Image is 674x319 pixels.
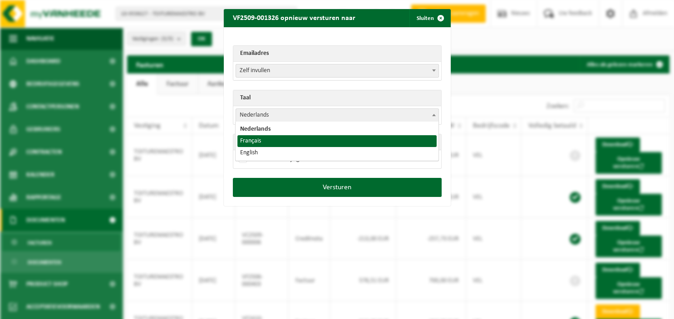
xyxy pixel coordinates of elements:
span: Nederlands [236,108,439,122]
th: Emailadres [233,46,441,62]
span: Zelf invullen [236,64,438,77]
h2: VF2509-001326 opnieuw versturen naar [224,9,364,26]
th: Emailadres [233,134,441,150]
li: Français [237,135,436,147]
th: Taal [233,90,441,106]
button: Versturen [233,178,442,197]
li: English [237,147,436,159]
li: Nederlands [237,123,436,135]
span: Zelf invullen [236,64,439,78]
button: Sluiten [409,9,450,27]
span: Nederlands [236,109,438,122]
